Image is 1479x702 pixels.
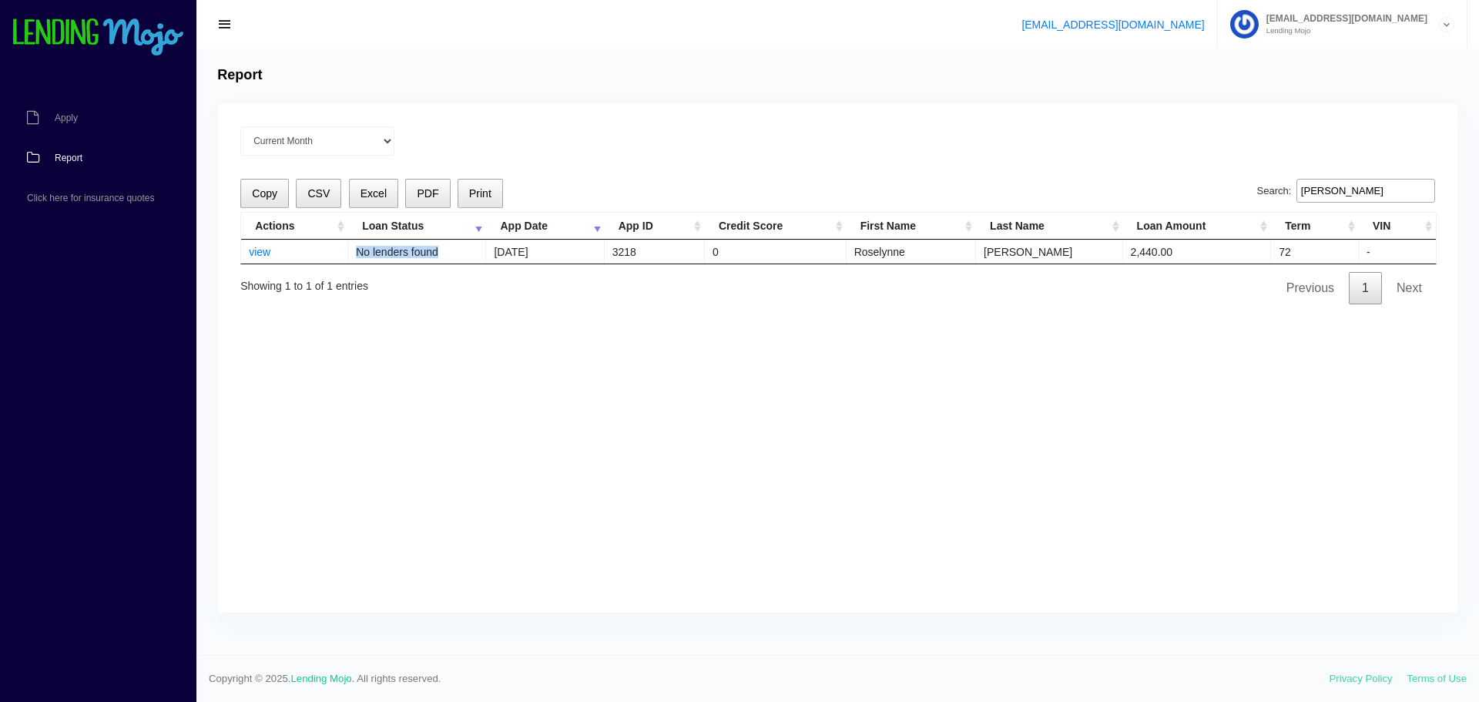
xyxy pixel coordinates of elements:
[1259,14,1427,23] span: [EMAIL_ADDRESS][DOMAIN_NAME]
[605,213,705,240] th: App ID: activate to sort column ascending
[209,671,1330,687] span: Copyright © 2025. . All rights reserved.
[1383,272,1435,304] a: Next
[1123,240,1272,264] td: 2,440.00
[240,179,289,209] button: Copy
[1259,27,1427,35] small: Lending Mojo
[27,193,154,203] span: Click here for insurance quotes
[348,213,486,240] th: Loan Status: activate to sort column ascending
[348,240,486,264] td: No lenders found
[1296,179,1435,203] input: Search:
[976,240,1123,264] td: [PERSON_NAME]
[307,187,330,200] span: CSV
[1359,213,1436,240] th: VIN: activate to sort column ascending
[240,269,368,294] div: Showing 1 to 1 of 1 entries
[55,113,78,123] span: Apply
[1359,240,1436,264] td: -
[1257,179,1435,203] label: Search:
[1330,673,1393,684] a: Privacy Policy
[296,179,341,209] button: CSV
[458,179,503,209] button: Print
[705,213,847,240] th: Credit Score: activate to sort column ascending
[417,187,438,200] span: PDF
[1349,272,1382,304] a: 1
[361,187,387,200] span: Excel
[1123,213,1272,240] th: Loan Amount: activate to sort column ascending
[291,673,352,684] a: Lending Mojo
[1021,18,1204,31] a: [EMAIL_ADDRESS][DOMAIN_NAME]
[1407,673,1467,684] a: Terms of Use
[847,240,976,264] td: Roselynne
[249,246,270,258] a: view
[12,18,185,57] img: logo-small.png
[486,213,604,240] th: App Date: activate to sort column ascending
[1271,213,1359,240] th: Term: activate to sort column ascending
[1273,272,1347,304] a: Previous
[605,240,705,264] td: 3218
[1230,10,1259,39] img: Profile image
[405,179,450,209] button: PDF
[217,67,262,84] h4: Report
[241,213,348,240] th: Actions: activate to sort column ascending
[486,240,604,264] td: [DATE]
[469,187,491,200] span: Print
[349,179,399,209] button: Excel
[1271,240,1359,264] td: 72
[976,213,1123,240] th: Last Name: activate to sort column ascending
[705,240,847,264] td: 0
[252,187,277,200] span: Copy
[847,213,976,240] th: First Name: activate to sort column ascending
[55,153,82,163] span: Report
